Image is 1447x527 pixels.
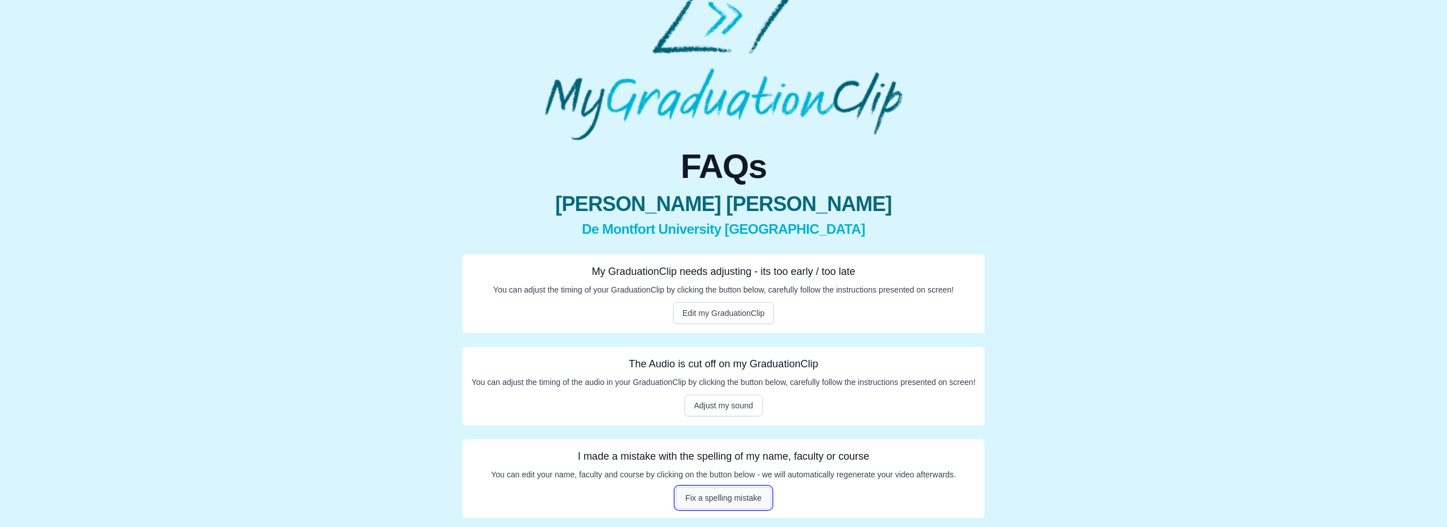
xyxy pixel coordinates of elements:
span: FAQs [463,149,985,184]
span: De Montfort University [GEOGRAPHIC_DATA] [463,220,985,238]
span: [PERSON_NAME] [PERSON_NAME] [463,193,985,216]
button: Fix a spelling mistake [676,487,772,509]
button: Edit my GraduationClip [673,302,775,324]
h3: The Audio is cut off on my GraduationClip [472,356,976,372]
h3: I made a mistake with the spelling of my name, faculty or course [472,448,976,464]
p: You can adjust the timing of the audio in your GraduationClip by clicking the button below, caref... [472,376,976,388]
button: Adjust my sound [684,395,763,416]
p: You can edit your name, faculty and course by clicking on the button below - we will automaticall... [472,469,976,480]
p: You can adjust the timing of your GraduationClip by clicking the button below, carefully follow t... [472,284,976,295]
h3: My GraduationClip needs adjusting - its too early / too late [472,263,976,279]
